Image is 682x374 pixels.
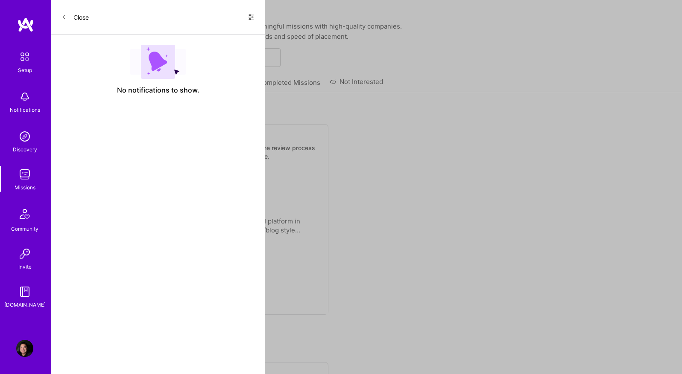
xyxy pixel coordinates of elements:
[18,262,32,271] div: Invite
[17,17,34,32] img: logo
[117,86,199,95] span: No notifications to show.
[16,166,33,183] img: teamwork
[4,300,46,309] div: [DOMAIN_NAME]
[15,183,35,192] div: Missions
[15,204,35,224] img: Community
[11,224,38,233] div: Community
[16,48,34,66] img: setup
[13,145,37,154] div: Discovery
[14,340,35,357] a: User Avatar
[16,340,33,357] img: User Avatar
[130,45,186,79] img: empty
[61,10,89,24] button: Close
[18,66,32,75] div: Setup
[16,245,33,262] img: Invite
[16,283,33,300] img: guide book
[16,128,33,145] img: discovery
